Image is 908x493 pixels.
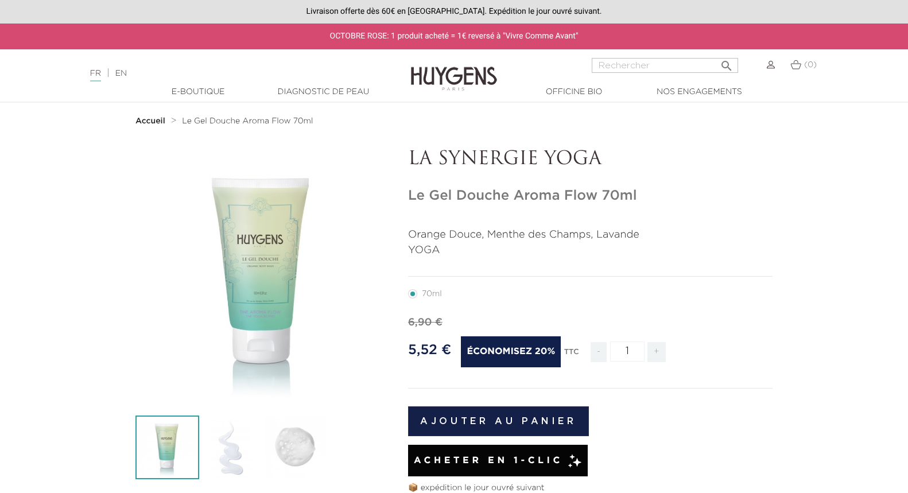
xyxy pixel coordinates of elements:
[461,336,561,367] span: Économisez 20%
[592,58,738,73] input: Rechercher
[591,342,607,362] span: -
[408,317,443,328] span: 6,90 €
[720,56,734,69] i: 
[182,117,313,126] a: Le Gel Douche Aroma Flow 70ml
[84,67,370,80] div: |
[804,61,817,69] span: (0)
[408,406,589,436] button: Ajouter au panier
[135,117,165,125] strong: Accueil
[716,55,737,70] button: 
[135,416,199,479] img: Le Gel Douche Aroma Flow 70ml
[408,289,456,298] label: 70ml
[90,69,101,81] a: FR
[408,188,773,204] h1: Le Gel Douche Aroma Flow 70ml
[517,86,631,98] a: Officine Bio
[115,69,127,77] a: EN
[408,149,773,170] p: LA SYNERGIE YOGA
[647,342,666,362] span: +
[564,340,579,371] div: TTC
[408,227,773,243] p: Orange Douce, Menthe des Champs, Lavande
[642,86,756,98] a: Nos engagements
[135,117,168,126] a: Accueil
[266,86,381,98] a: Diagnostic de peau
[182,117,313,125] span: Le Gel Douche Aroma Flow 70ml
[408,343,451,357] span: 5,52 €
[141,86,255,98] a: E-Boutique
[610,341,645,362] input: Quantité
[411,48,497,92] img: Huygens
[408,243,773,258] p: YOGA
